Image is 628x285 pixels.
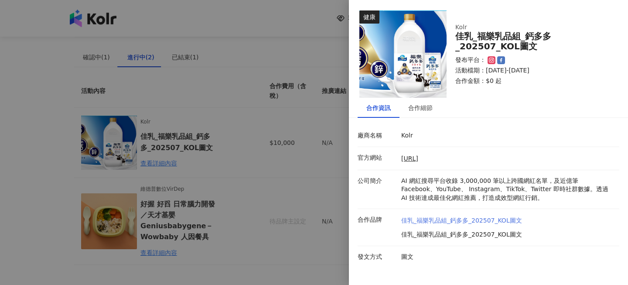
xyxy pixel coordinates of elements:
[401,230,522,239] p: 佳乳_福樂乳品組_鈣多多_202507_KOL圖文
[401,155,418,162] a: [URL]
[401,253,615,261] p: 圖文
[401,177,615,203] p: AI 網紅搜尋平台收錄 3,000,000 筆以上跨國網紅名單，及近億筆 Facebook、YouTube、 Instagram、TikTok、Twitter 即時社群數據。透過 AI 技術達成...
[455,23,595,32] div: Kolr
[401,131,615,140] p: Kolr
[359,10,447,98] img: 佳乳_福樂乳品組_鈣多多_202507_KOL圖文
[455,31,609,52] div: 佳乳_福樂乳品組_鈣多多_202507_KOL圖文
[408,103,433,113] div: 合作細節
[358,177,397,185] p: 公司簡介
[455,66,609,75] p: 活動檔期：[DATE]-[DATE]
[358,154,397,162] p: 官方網站
[359,10,379,24] div: 健康
[455,77,609,86] p: 合作金額： $0 起
[358,253,397,261] p: 發文方式
[401,216,522,225] a: 佳乳_福樂乳品組_鈣多多_202507_KOL圖文
[358,131,397,140] p: 廠商名稱
[455,56,486,65] p: 發布平台：
[358,216,397,224] p: 合作品牌
[366,103,391,113] div: 合作資訊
